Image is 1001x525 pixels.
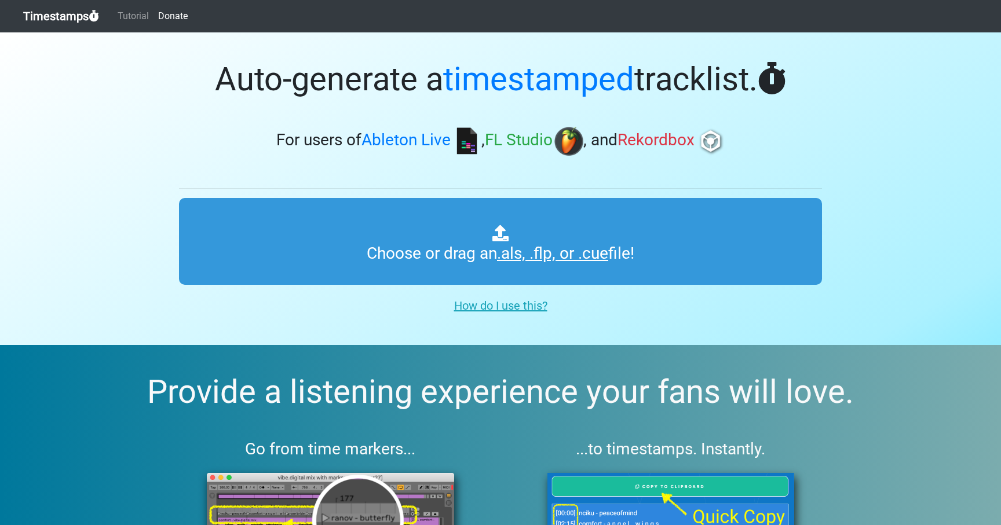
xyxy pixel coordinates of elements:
span: timestamped [443,60,634,98]
span: FL Studio [485,131,553,150]
a: Timestamps [23,5,99,28]
u: How do I use this? [454,299,547,313]
a: Tutorial [113,5,154,28]
img: rb.png [696,127,725,156]
h1: Auto-generate a tracklist. [179,60,822,99]
h3: ...to timestamps. Instantly. [520,439,823,459]
img: fl.png [554,127,583,156]
span: Rekordbox [618,131,695,150]
h3: Go from time markers... [179,439,482,459]
span: Ableton Live [361,131,451,150]
img: ableton.png [452,127,481,156]
h2: Provide a listening experience your fans will love. [28,373,973,412]
a: Donate [154,5,192,28]
h3: For users of , , and [179,127,822,156]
